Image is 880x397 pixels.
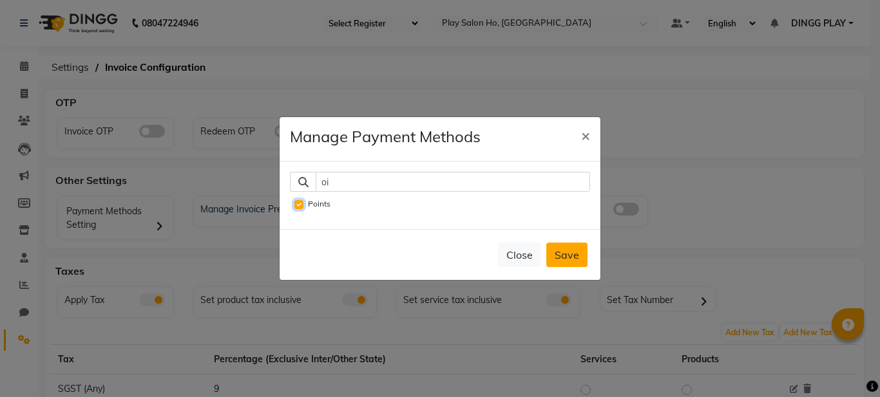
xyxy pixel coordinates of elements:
[308,198,330,210] label: Points
[316,172,590,192] input: Search Payment Mode...
[581,125,590,145] span: ×
[498,243,541,267] button: Close
[290,127,481,146] h4: Manage Payment Methods
[546,243,588,267] button: Save
[571,117,600,153] button: ×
